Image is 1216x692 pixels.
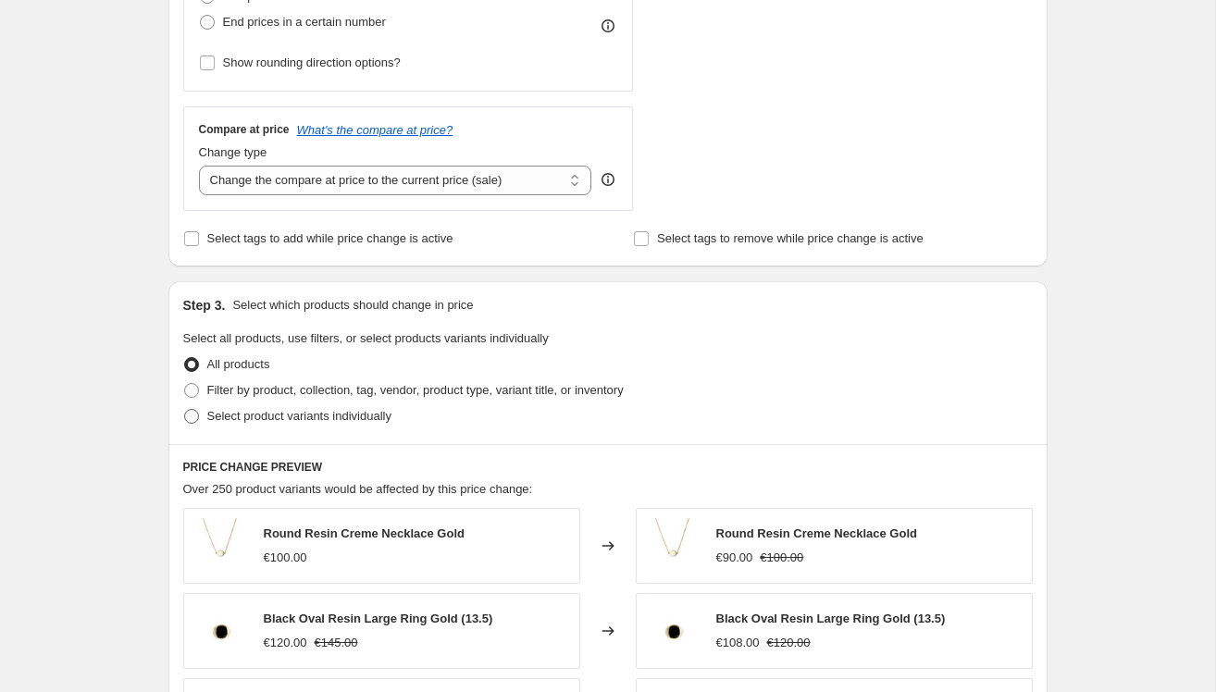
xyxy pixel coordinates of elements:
[264,634,307,652] div: €120.00
[207,231,453,245] span: Select tags to add while price change is active
[207,383,624,397] span: Filter by product, collection, tag, vendor, product type, variant title, or inventory
[183,331,549,345] span: Select all products, use filters, or select products variants individually
[193,603,249,659] img: MG_1498_80x.jpg
[183,482,533,496] span: Over 250 product variants would be affected by this price change:
[264,549,307,567] div: €100.00
[716,526,917,540] span: Round Resin Creme Necklace Gold
[657,231,924,245] span: Select tags to remove while price change is active
[315,634,358,652] strike: €145.00
[646,603,701,659] img: MG_1498_80x.jpg
[232,296,473,315] p: Select which products should change in price
[193,518,249,574] img: MG_1813_80x.jpg
[760,549,803,567] strike: €100.00
[716,549,753,567] div: €90.00
[716,612,946,625] span: Black Oval Resin Large Ring Gold (13.5)
[767,634,811,652] strike: €120.00
[297,123,453,137] button: What's the compare at price?
[183,460,1033,475] h6: PRICE CHANGE PREVIEW
[716,634,760,652] div: €108.00
[264,612,493,625] span: Black Oval Resin Large Ring Gold (13.5)
[223,56,401,69] span: Show rounding direction options?
[207,357,270,371] span: All products
[646,518,701,574] img: MG_1813_80x.jpg
[207,409,391,423] span: Select product variants individually
[199,122,290,137] h3: Compare at price
[264,526,465,540] span: Round Resin Creme Necklace Gold
[199,145,267,159] span: Change type
[223,15,386,29] span: End prices in a certain number
[183,296,226,315] h2: Step 3.
[599,170,617,189] div: help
